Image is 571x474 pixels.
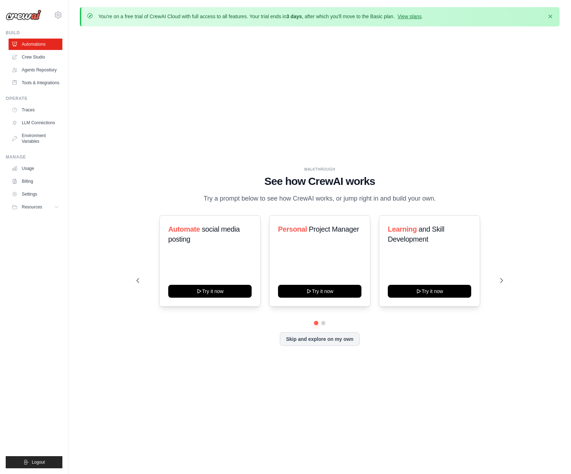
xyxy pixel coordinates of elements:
button: Try it now [168,285,252,298]
p: You're on a free trial of CrewAI Cloud with full access to all features. Your trial ends in , aft... [98,13,423,20]
a: Usage [9,163,62,174]
a: View plans [397,14,421,19]
button: Try it now [388,285,471,298]
p: Try a prompt below to see how CrewAI works, or jump right in and build your own. [200,193,439,204]
a: Traces [9,104,62,116]
span: Learning [388,225,417,233]
div: Manage [6,154,62,160]
span: Personal [278,225,307,233]
button: Try it now [278,285,361,298]
div: WALKTHROUGH [137,167,503,172]
a: Settings [9,188,62,200]
a: Environment Variables [9,130,62,147]
a: Crew Studio [9,51,62,63]
span: Logout [32,459,45,465]
a: Agents Repository [9,64,62,76]
img: Logo [6,10,41,20]
strong: 3 days [286,14,302,19]
div: Build [6,30,62,36]
div: Operate [6,96,62,101]
h1: See how CrewAI works [137,175,503,188]
a: Automations [9,39,62,50]
span: Resources [22,204,42,210]
a: Tools & Integrations [9,77,62,89]
button: Logout [6,456,62,468]
span: Automate [168,225,200,233]
span: Project Manager [309,225,359,233]
button: Skip and explore on my own [280,332,359,346]
span: social media posting [168,225,240,243]
a: Billing [9,176,62,187]
button: Resources [9,201,62,213]
a: LLM Connections [9,117,62,128]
